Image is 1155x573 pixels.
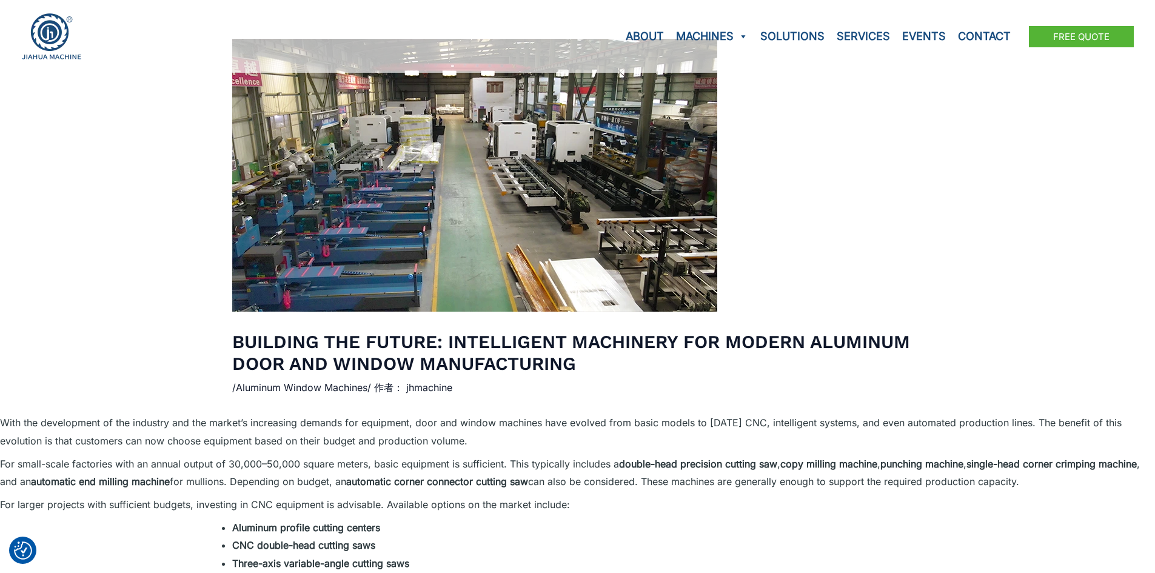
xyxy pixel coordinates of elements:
[1029,26,1134,47] a: Free Quote
[966,458,1137,470] strong: single-head corner crimping machine
[31,475,170,488] strong: automatic end milling machine
[21,13,82,60] img: JH Aluminium Window & Door Processing Machines
[232,331,923,375] h1: Building the Future: Intelligent Machinery for Modern Aluminum Door and Window Manufacturing
[232,557,409,569] strong: Three-axis variable-angle cutting saws
[14,541,32,560] img: Revisit consent button
[780,458,877,470] strong: copy milling machine
[880,458,963,470] strong: punching machine
[619,458,777,470] strong: double-head precision cutting saw
[232,381,923,395] div: / / 作者：
[232,39,717,312] img: Building the Future: Intelligent Machinery for Modern Aluminum Door and Window Manufacturing 2
[232,521,380,534] strong: Aluminum profile cutting centers
[236,381,367,394] a: Aluminum Window Machines
[346,475,528,488] strong: automatic corner connector cutting saw
[232,539,375,551] strong: CNC double-head cutting saws
[14,541,32,560] button: Consent Preferences
[406,381,452,394] a: jhmachine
